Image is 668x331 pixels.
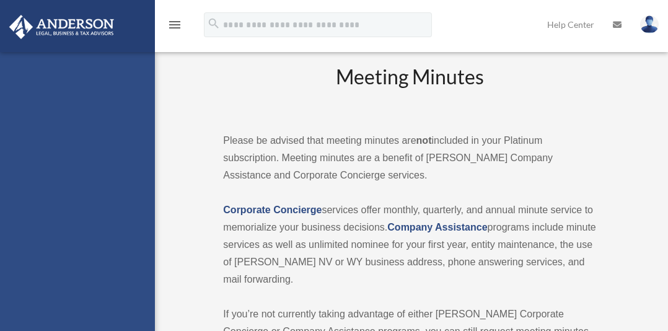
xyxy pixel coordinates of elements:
strong: not [416,135,432,146]
h2: Meeting Minutes [223,63,596,115]
p: services offer monthly, quarterly, and annual minute service to memorialize your business decisio... [223,201,596,288]
a: Company Assistance [387,222,487,232]
img: User Pic [640,15,659,33]
a: Corporate Concierge [223,205,322,215]
i: menu [167,17,182,32]
img: Anderson Advisors Platinum Portal [6,15,118,39]
p: Please be advised that meeting minutes are included in your Platinum subscription. Meeting minute... [223,132,596,184]
a: menu [167,22,182,32]
i: search [207,17,221,30]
